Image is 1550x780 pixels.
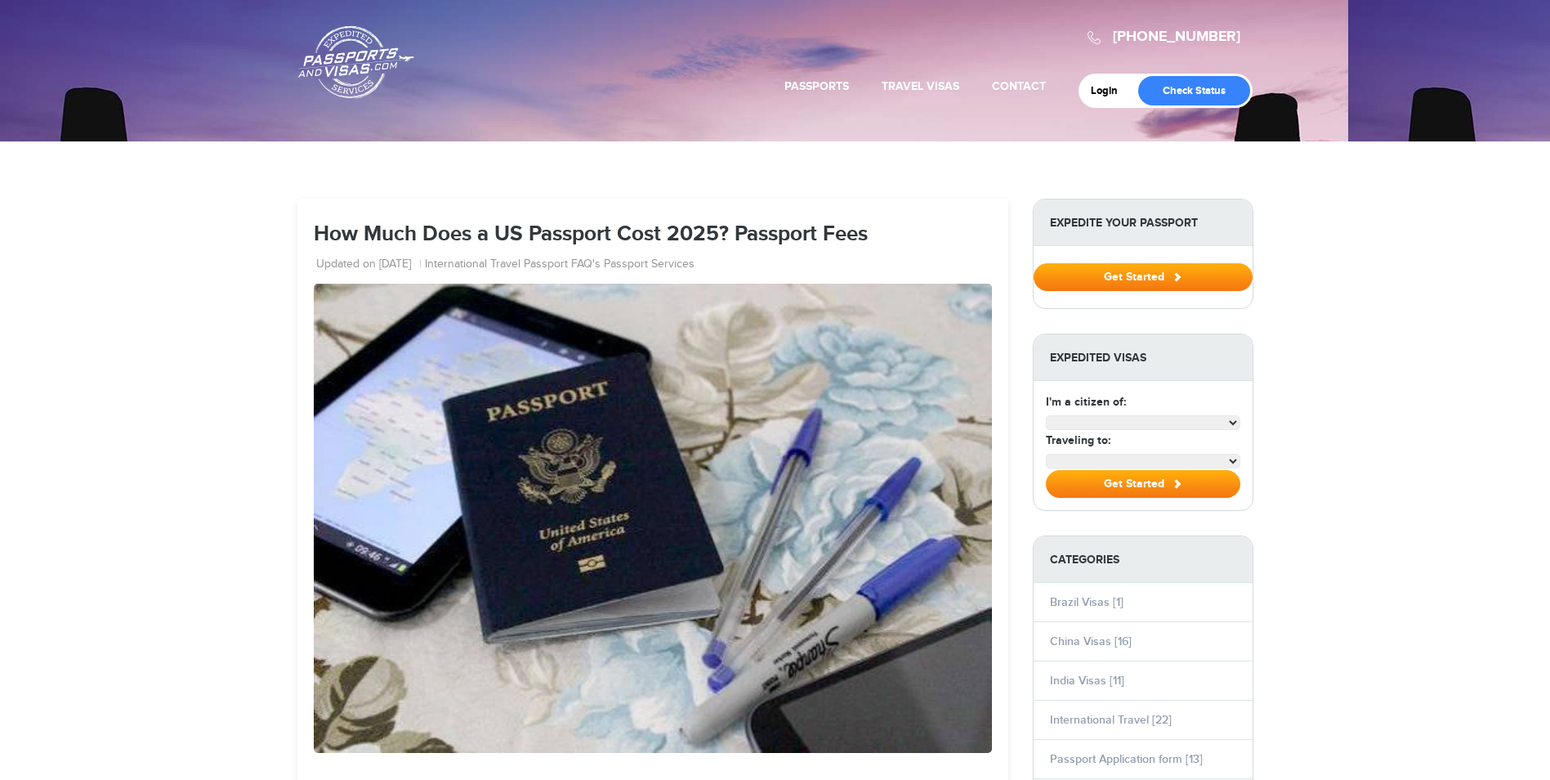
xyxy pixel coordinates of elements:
[314,284,992,752] img: 540x373xus-passport-tablet-smartphone-pens_jpg_pagespeed_ic_5uvnc4ywxv_-_28de80_-_2186b91805bf8f8...
[1034,536,1253,583] strong: Categories
[425,257,520,273] a: International Travel
[314,223,992,247] h1: How Much Does a US Passport Cost 2025? Passport Fees
[882,79,959,93] a: Travel Visas
[1050,752,1203,766] a: Passport Application form [13]
[1046,393,1126,410] label: I'm a citizen of:
[1046,432,1110,449] label: Traveling to:
[316,257,422,273] li: Updated on [DATE]
[1034,270,1253,283] a: Get Started
[1034,334,1253,381] strong: Expedited Visas
[1113,28,1240,46] a: [PHONE_NUMBER]
[1050,713,1172,727] a: International Travel [22]
[784,79,849,93] a: Passports
[524,257,601,273] a: Passport FAQ's
[298,25,414,99] a: Passports & [DOMAIN_NAME]
[1034,199,1253,246] strong: Expedite Your Passport
[1050,595,1123,609] a: Brazil Visas [1]
[1050,634,1132,648] a: China Visas [16]
[604,257,695,273] a: Passport Services
[992,79,1046,93] a: Contact
[1046,470,1240,498] button: Get Started
[1050,674,1124,688] a: India Visas [11]
[1138,76,1250,105] a: Check Status
[1091,84,1129,97] a: Login
[1034,263,1253,291] button: Get Started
